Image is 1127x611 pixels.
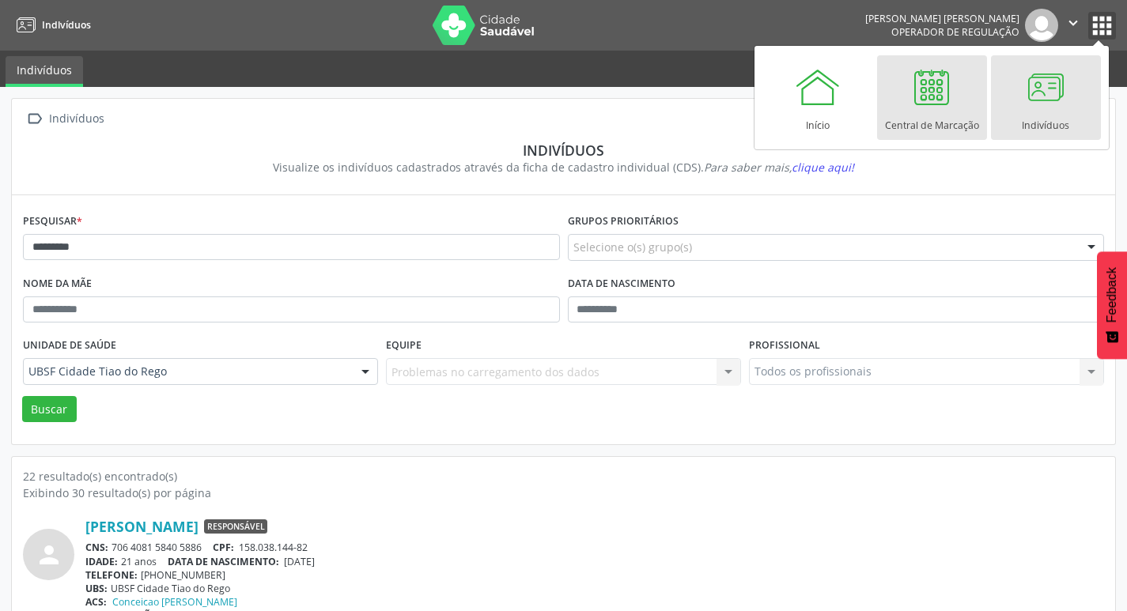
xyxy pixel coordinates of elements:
[85,568,1104,582] div: [PHONE_NUMBER]
[42,18,91,32] span: Indivíduos
[85,555,118,568] span: IDADE:
[23,485,1104,501] div: Exibindo 30 resultado(s) por página
[1088,12,1116,40] button: apps
[284,555,315,568] span: [DATE]
[749,334,820,358] label: Profissional
[11,12,91,38] a: Indivíduos
[85,582,1104,595] div: UBSF Cidade Tiao do Rego
[34,159,1093,175] div: Visualize os indivíduos cadastrados através da ficha de cadastro individual (CDS).
[991,55,1101,140] a: Indivíduos
[28,364,346,379] span: UBSF Cidade Tiao do Rego
[877,55,987,140] a: Central de Marcação
[865,12,1019,25] div: [PERSON_NAME] [PERSON_NAME]
[112,595,237,609] a: Conceicao [PERSON_NAME]
[213,541,234,554] span: CPF:
[85,582,108,595] span: UBS:
[85,541,1104,554] div: 706 4081 5840 5886
[85,595,107,609] span: ACS:
[23,107,107,130] a:  Indivíduos
[85,555,1104,568] div: 21 anos
[85,541,108,554] span: CNS:
[23,272,92,296] label: Nome da mãe
[23,468,1104,485] div: 22 resultado(s) encontrado(s)
[704,160,854,175] i: Para saber mais,
[1097,251,1127,359] button: Feedback - Mostrar pesquisa
[85,518,199,535] a: [PERSON_NAME]
[1058,9,1088,42] button: 
[1025,9,1058,42] img: img
[46,107,107,130] div: Indivíduos
[1105,267,1119,322] span: Feedback
[23,334,116,358] label: Unidade de saúde
[1065,14,1082,32] i: 
[168,555,279,568] span: DATA DE NASCIMENTO:
[792,160,854,175] span: clique aqui!
[239,541,308,554] span: 158.038.144-82
[6,56,83,87] a: Indivíduos
[34,141,1093,159] div: Indivíduos
[23,107,46,130] i: 
[386,334,422,358] label: Equipe
[891,25,1019,39] span: Operador de regulação
[763,55,873,140] a: Início
[568,209,679,234] label: Grupos prioritários
[22,396,77,423] button: Buscar
[573,239,692,255] span: Selecione o(s) grupo(s)
[23,209,82,234] label: Pesquisar
[85,568,138,582] span: TELEFONE:
[204,519,267,534] span: Responsável
[568,272,675,296] label: Data de nascimento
